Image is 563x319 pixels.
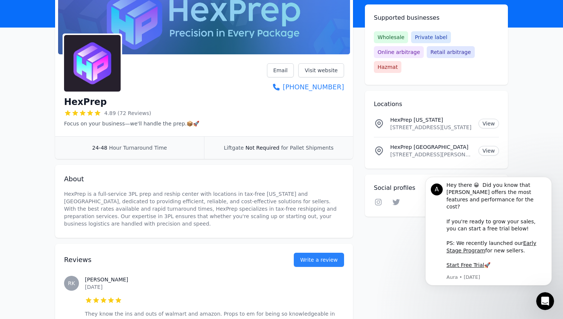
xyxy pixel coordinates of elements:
h1: HexPrep [64,96,107,108]
a: [PHONE_NUMBER] [267,82,344,92]
a: View [478,146,499,156]
h2: Social profiles [374,184,499,192]
h2: Reviews [64,255,270,265]
span: Liftgate [224,145,244,151]
p: HexPrep [GEOGRAPHIC_DATA] [390,143,473,151]
p: HexPrep [US_STATE] [390,116,473,124]
img: HexPrep [64,35,121,92]
p: Focus on your business—we'll handle the prep.📦🚀 [64,120,199,127]
span: Private label [411,31,451,43]
span: Not Required [245,145,279,151]
h2: Locations [374,100,499,109]
span: 4.89 (72 Reviews) [104,109,151,117]
h2: Supported businesses [374,13,499,22]
span: RK [68,281,75,286]
a: View [478,119,499,128]
p: HexPrep is a full-service 3PL prep and reship center with locations in tax-free [US_STATE] and [G... [64,190,344,227]
h3: [PERSON_NAME] [85,276,344,283]
a: Email [267,63,294,77]
iframe: Intercom live chat [536,292,554,310]
span: Retail arbitrage [427,46,474,58]
span: Hazmat [374,61,401,73]
span: 24-48 [92,145,108,151]
a: Write a review [294,253,344,267]
p: [STREET_ADDRESS][PERSON_NAME][US_STATE] [390,151,473,158]
p: [STREET_ADDRESS][US_STATE] [390,124,473,131]
span: for Pallet Shipments [281,145,334,151]
a: Visit website [298,63,344,77]
span: Online arbitrage [374,46,424,58]
time: [DATE] [85,284,102,290]
span: Hour Turnaround Time [109,145,167,151]
iframe: Intercom notifications message [414,173,563,299]
span: Wholesale [374,31,408,43]
h2: About [64,174,344,184]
